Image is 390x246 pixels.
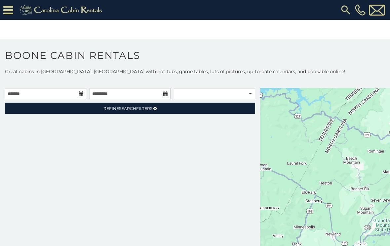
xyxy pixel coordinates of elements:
[5,103,255,114] a: RefineSearchFilters
[353,4,367,16] a: [PHONE_NUMBER]
[119,106,136,111] span: Search
[103,106,152,111] span: Refine Filters
[340,4,352,16] img: search-regular.svg
[17,3,108,17] img: Khaki-logo.png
